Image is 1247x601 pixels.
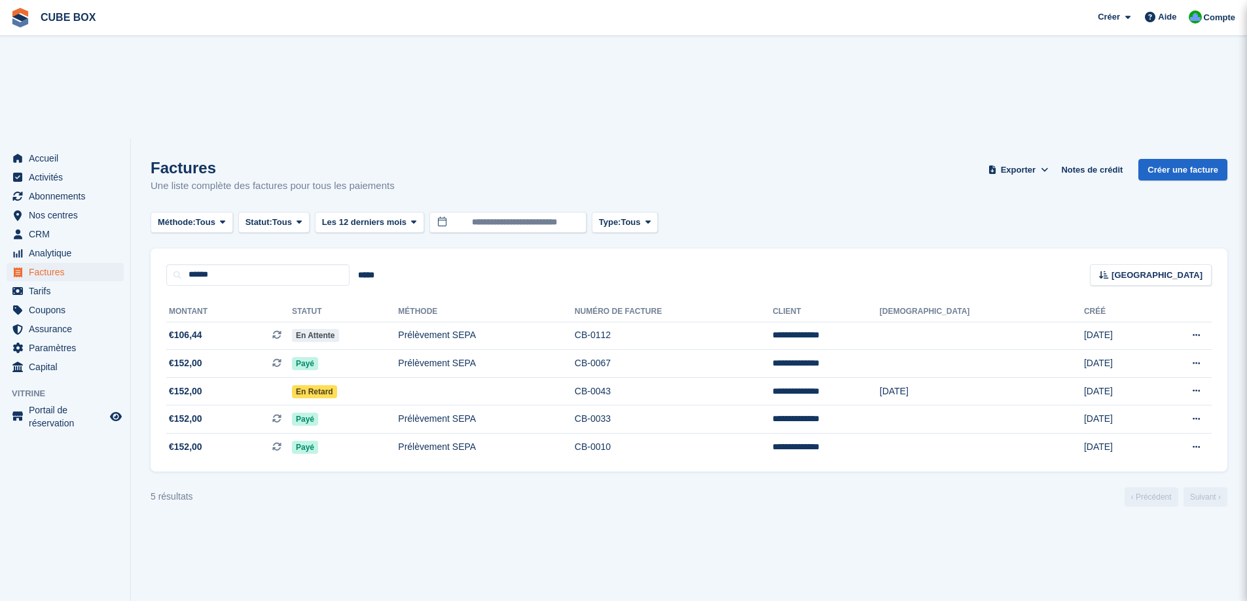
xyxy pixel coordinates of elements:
[1084,434,1149,461] td: [DATE]
[592,212,659,233] button: Type: Tous
[29,339,107,357] span: Paramètres
[575,301,773,322] th: Numéro de facture
[621,216,640,229] span: Tous
[398,405,575,434] td: Prélèvement SEPA
[575,405,773,434] td: CB-0033
[29,301,107,319] span: Coupons
[7,206,124,224] a: menu
[1084,350,1149,378] td: [DATE]
[292,329,339,342] span: En attente
[29,225,107,243] span: CRM
[29,149,107,167] span: Accueil
[1098,10,1120,24] span: Créer
[292,301,398,322] th: Statut
[108,409,124,424] a: Boutique d'aperçu
[7,282,124,300] a: menu
[7,244,124,262] a: menu
[1084,377,1149,405] td: [DATE]
[7,225,124,243] a: menu
[292,413,318,426] span: Payé
[238,212,310,233] button: Statut: Tous
[169,356,202,370] span: €152,00
[151,159,395,177] h1: Factures
[1184,487,1227,507] a: Suivant
[29,206,107,224] span: Nos centres
[575,322,773,350] td: CB-0112
[7,263,124,281] a: menu
[1084,322,1149,350] td: [DATE]
[398,322,575,350] td: Prélèvement SEPA
[7,168,124,186] a: menu
[169,328,202,342] span: €106,44
[7,358,124,376] a: menu
[880,377,1084,405] td: [DATE]
[7,404,124,430] a: menu
[29,187,107,205] span: Abonnements
[29,404,107,430] span: Portail de réservation
[398,301,575,322] th: Méthode
[196,216,215,229] span: Tous
[292,385,337,398] span: En retard
[169,412,202,426] span: €152,00
[1084,405,1149,434] td: [DATE]
[35,7,101,28] a: CUBE BOX
[292,441,318,454] span: Payé
[29,263,107,281] span: Factures
[1138,159,1227,180] a: Créer une facture
[398,434,575,461] td: Prélèvement SEPA
[151,212,233,233] button: Méthode: Tous
[315,212,424,233] button: Les 12 derniers mois
[29,168,107,186] span: Activités
[245,216,272,229] span: Statut:
[772,301,879,322] th: Client
[169,385,202,398] span: €152,00
[7,149,124,167] a: menu
[1056,159,1128,180] a: Notes de crédit
[1122,487,1230,507] nav: Page
[880,301,1084,322] th: [DEMOGRAPHIC_DATA]
[398,350,575,378] td: Prélèvement SEPA
[1125,487,1178,507] a: Précédent
[7,339,124,357] a: menu
[575,434,773,461] td: CB-0010
[10,8,30,27] img: stora-icon-8386f47178a22dfd0bd8f6a31ec36ba5ce8667c1dd55bd0f319d3a0aa187defe.svg
[292,357,318,370] span: Payé
[599,216,621,229] span: Type:
[985,159,1051,180] button: Exporter
[29,358,107,376] span: Capital
[29,282,107,300] span: Tarifs
[1111,269,1202,282] span: [GEOGRAPHIC_DATA]
[158,216,196,229] span: Méthode:
[29,320,107,338] span: Assurance
[322,216,407,229] span: Les 12 derniers mois
[575,350,773,378] td: CB-0067
[1158,10,1176,24] span: Aide
[7,301,124,319] a: menu
[166,301,292,322] th: Montant
[12,387,130,400] span: Vitrine
[7,320,124,338] a: menu
[1001,163,1036,177] span: Exporter
[1189,10,1202,24] img: Cube Box
[169,440,202,454] span: €152,00
[29,244,107,262] span: Analytique
[151,490,193,504] div: 5 résultats
[1204,11,1235,24] span: Compte
[272,216,292,229] span: Tous
[151,179,395,194] p: Une liste complète des factures pour tous les paiements
[575,377,773,405] td: CB-0043
[7,187,124,205] a: menu
[1084,301,1149,322] th: Créé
